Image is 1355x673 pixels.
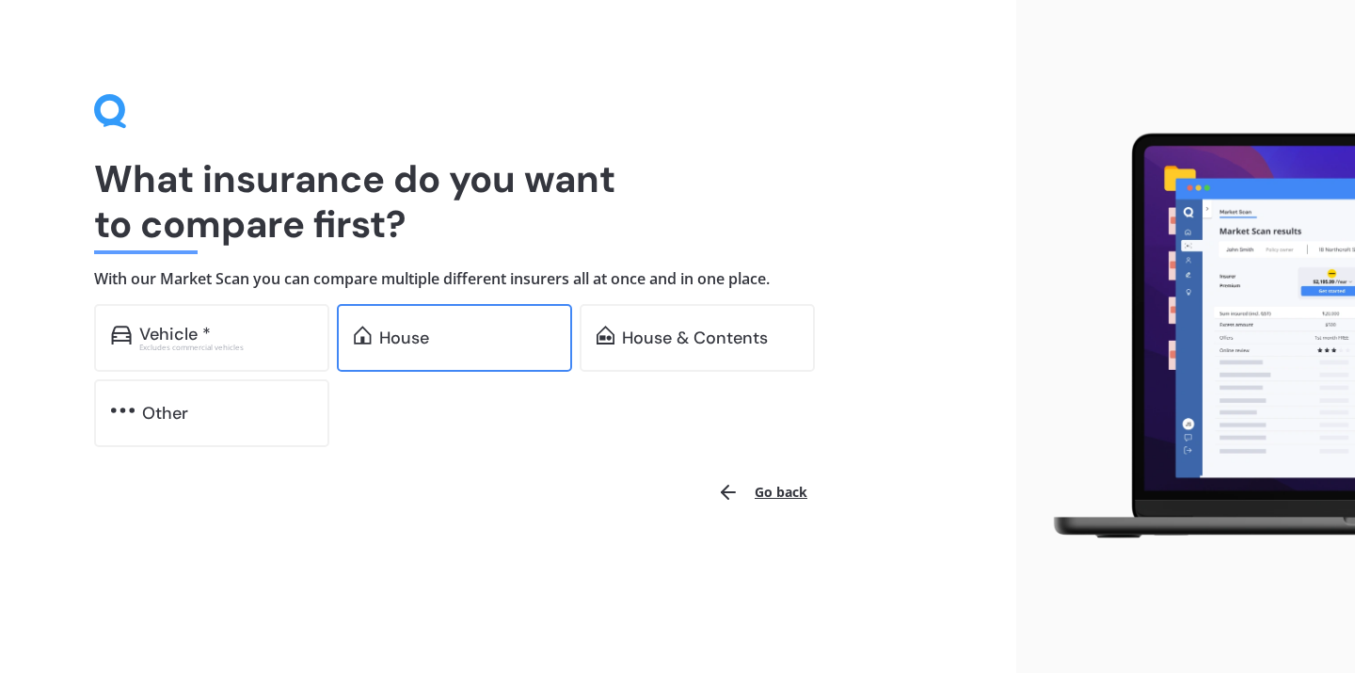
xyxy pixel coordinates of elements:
[354,326,372,345] img: home.91c183c226a05b4dc763.svg
[111,401,135,420] img: other.81dba5aafe580aa69f38.svg
[94,156,922,247] h1: What insurance do you want to compare first?
[1031,124,1355,550] img: laptop.webp
[142,404,188,423] div: Other
[94,269,922,289] h4: With our Market Scan you can compare multiple different insurers all at once and in one place.
[706,470,819,515] button: Go back
[139,344,312,351] div: Excludes commercial vehicles
[139,325,211,344] div: Vehicle *
[622,328,768,347] div: House & Contents
[379,328,429,347] div: House
[597,326,614,345] img: home-and-contents.b802091223b8502ef2dd.svg
[111,326,132,345] img: car.f15378c7a67c060ca3f3.svg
